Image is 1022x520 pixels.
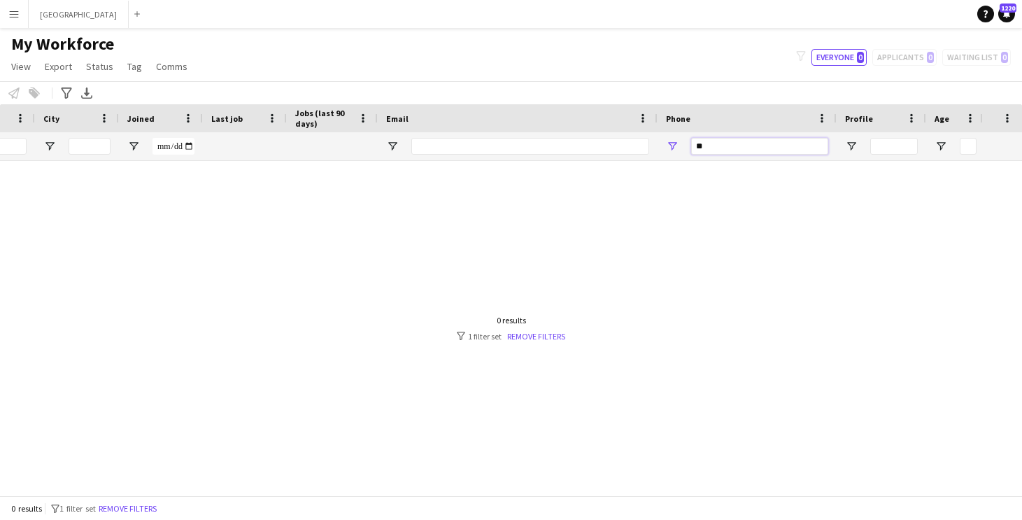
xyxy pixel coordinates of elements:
[127,60,142,73] span: Tag
[845,140,858,153] button: Open Filter Menu
[80,57,119,76] a: Status
[457,315,565,325] div: 0 results
[58,85,75,101] app-action-btn: Advanced filters
[43,113,59,124] span: City
[69,138,111,155] input: City Filter Input
[666,113,690,124] span: Phone
[156,60,187,73] span: Comms
[150,57,193,76] a: Comms
[507,331,565,342] a: Remove filters
[43,140,56,153] button: Open Filter Menu
[457,331,565,342] div: 1 filter set
[1000,3,1016,13] span: 1220
[45,60,72,73] span: Export
[127,140,140,153] button: Open Filter Menu
[386,113,409,124] span: Email
[29,1,129,28] button: [GEOGRAPHIC_DATA]
[998,6,1015,22] a: 1220
[96,501,159,517] button: Remove filters
[11,60,31,73] span: View
[870,138,918,155] input: Profile Filter Input
[960,138,977,155] input: Age Filter Input
[86,60,113,73] span: Status
[152,138,194,155] input: Joined Filter Input
[127,113,155,124] span: Joined
[295,108,353,129] span: Jobs (last 90 days)
[845,113,873,124] span: Profile
[78,85,95,101] app-action-btn: Export XLSX
[411,138,649,155] input: Email Filter Input
[6,57,36,76] a: View
[666,140,679,153] button: Open Filter Menu
[935,140,947,153] button: Open Filter Menu
[857,52,864,63] span: 0
[59,503,96,514] span: 1 filter set
[691,138,828,155] input: Phone Filter Input
[386,140,399,153] button: Open Filter Menu
[39,57,78,76] a: Export
[935,113,949,124] span: Age
[11,34,114,55] span: My Workforce
[811,49,867,66] button: Everyone0
[211,113,243,124] span: Last job
[122,57,148,76] a: Tag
